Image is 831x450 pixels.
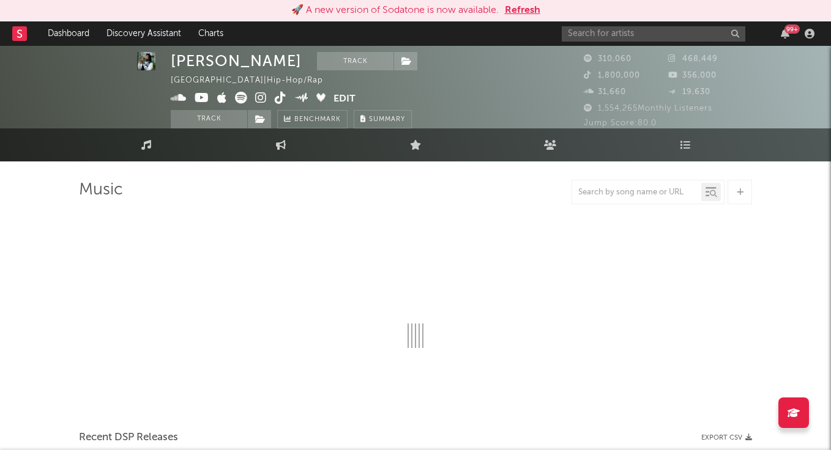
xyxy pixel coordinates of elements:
span: 1,554,265 Monthly Listeners [584,105,712,112]
span: Jump Score: 80.0 [584,119,657,127]
div: [GEOGRAPHIC_DATA] | Hip-Hop/Rap [171,73,337,88]
span: Benchmark [294,112,341,127]
span: 356,000 [668,72,717,79]
span: 1,800,000 [584,72,640,79]
button: 99+ [781,29,789,39]
span: 310,060 [584,55,632,63]
a: Discovery Assistant [98,21,190,46]
a: Dashboard [39,21,98,46]
button: Refresh [505,3,540,18]
div: 99 + [784,24,800,34]
a: Charts [190,21,232,46]
span: 468,449 [668,55,718,63]
button: Summary [354,110,412,128]
input: Search for artists [562,26,745,42]
span: Summary [369,116,405,123]
button: Edit [334,92,356,107]
button: Track [317,52,393,70]
a: Benchmark [277,110,348,128]
div: [PERSON_NAME] [171,52,302,70]
span: Recent DSP Releases [79,430,178,445]
div: 🚀 A new version of Sodatone is now available. [291,3,499,18]
span: 31,660 [584,88,626,96]
span: 19,630 [668,88,710,96]
input: Search by song name or URL [572,188,701,197]
button: Track [171,110,247,128]
button: Export CSV [701,434,752,441]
